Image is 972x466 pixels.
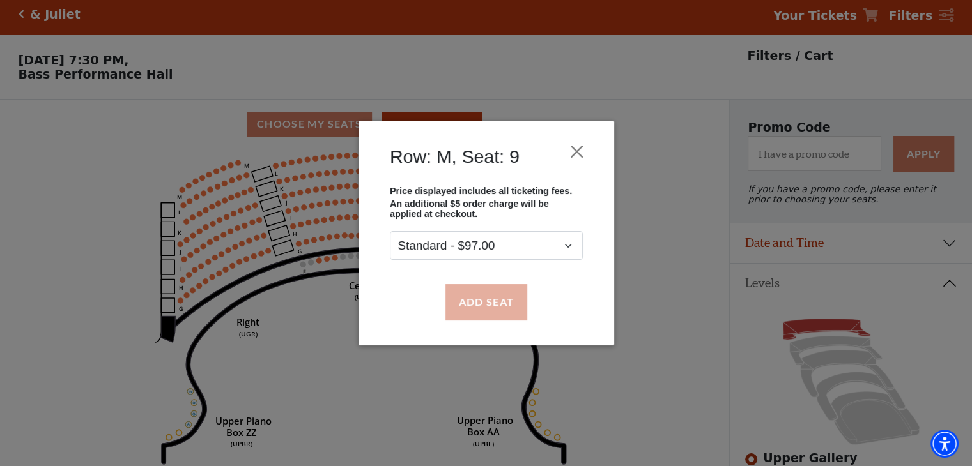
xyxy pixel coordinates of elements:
p: Price displayed includes all ticketing fees. [390,186,583,196]
h4: Row: M, Seat: 9 [390,146,520,167]
button: Add Seat [445,284,527,320]
p: An additional $5 order charge will be applied at checkout. [390,199,583,220]
button: Close [564,140,589,164]
div: Accessibility Menu [930,430,959,458]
